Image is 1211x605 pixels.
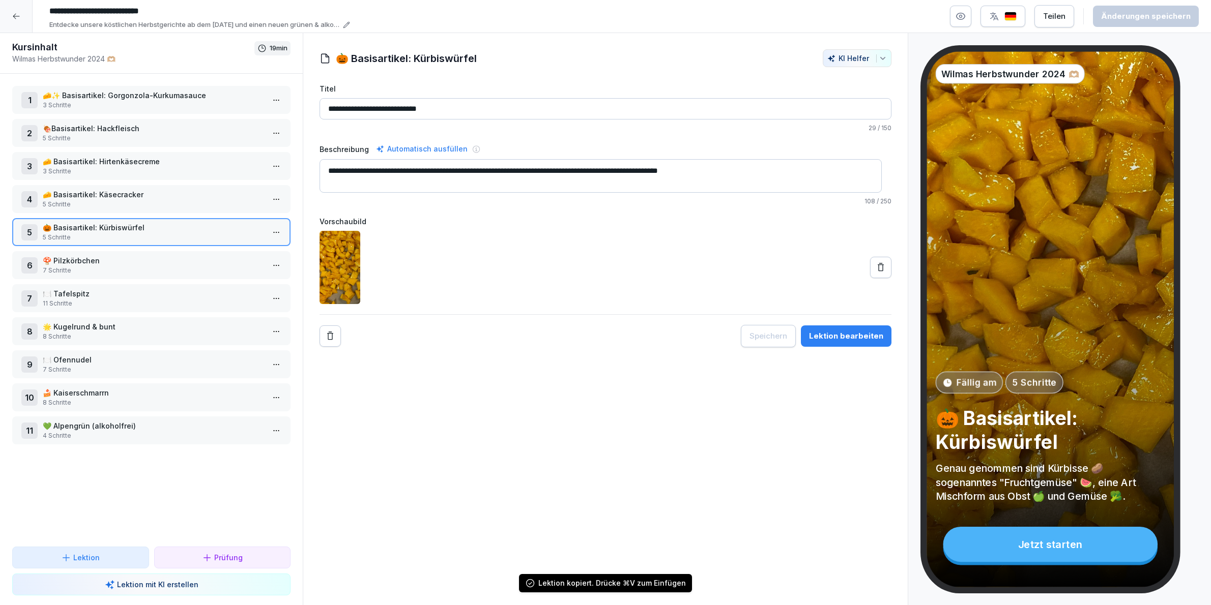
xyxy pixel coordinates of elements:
[43,156,264,167] p: 🧀 Basisartikel: Hirtenkäsecreme
[43,365,264,374] p: 7 Schritte
[320,124,891,133] p: / 150
[1101,11,1191,22] div: Änderungen speichern
[941,67,1079,80] p: Wilmas Herbstwunder 2024 🫶🏼
[374,143,470,155] div: Automatisch ausfüllen
[823,49,891,67] button: KI Helfer
[749,330,787,342] div: Speichern
[43,90,264,101] p: 🧀✨ Basisartikel: Gorgonzola-Kurkumasauce
[43,354,264,365] p: 🍽️ Ofennudel
[320,231,360,304] img: i26r0e6m6qb79q3wv0x8x0u1.png
[43,123,264,134] p: 🍖Basisartikel: Hackfleisch
[827,54,887,63] div: KI Helfer
[809,330,883,342] div: Lektion bearbeiten
[12,218,291,246] div: 5🎃 Basisartikel: Kürbiswürfel5 Schritte
[43,332,264,341] p: 8 Schritte
[43,200,264,209] p: 5 Schritte
[21,323,38,340] div: 8
[12,251,291,279] div: 6🍄 Pilzkörbchen7 Schritte
[43,387,264,398] p: 🍰 Kaiserschmarrn
[869,124,876,132] span: 29
[43,222,264,233] p: 🎃 Basisartikel: Kürbiswürfel
[43,398,264,407] p: 8 Schritte
[864,197,875,205] span: 108
[43,431,264,440] p: 4 Schritte
[1034,5,1074,27] button: Teilen
[43,420,264,431] p: 💚 Alpengrün (alkoholfrei)
[154,547,291,568] button: Prüfung
[12,152,291,180] div: 3🧀 Basisartikel: Hirtenkäsecreme3 Schritte
[936,461,1165,503] p: Genau genommen sind Kürbisse 🥔 sogenanntes "Fruchtgemüse" 🍉, eine Art Mischform aus Obst 🍏 und Ge...
[320,197,891,206] p: / 250
[43,101,264,110] p: 3 Schritte
[1093,6,1199,27] button: Änderungen speichern
[73,552,100,563] p: Lektion
[21,290,38,307] div: 7
[43,167,264,176] p: 3 Schritte
[943,527,1158,562] div: Jetzt starten
[43,266,264,275] p: 7 Schritte
[43,134,264,143] p: 5 Schritte
[12,41,254,53] h1: Kursinhalt
[12,119,291,147] div: 2🍖Basisartikel: Hackfleisch5 Schritte
[741,325,796,347] button: Speichern
[12,573,291,595] button: Lektion mit KI erstellen
[12,416,291,444] div: 11💚 Alpengrün (alkoholfrei)4 Schritte
[320,144,369,155] label: Beschreibung
[1043,11,1065,22] div: Teilen
[538,578,686,588] div: Lektion kopiert. Drücke ⌘V zum Einfügen
[117,579,198,590] p: Lektion mit KI erstellen
[12,383,291,411] div: 10🍰 Kaiserschmarrn8 Schritte
[43,321,264,332] p: 🌟 Kugelrund & bunt
[12,547,149,568] button: Lektion
[320,325,341,347] button: Remove
[801,325,891,347] button: Lektion bearbeiten
[936,406,1165,454] p: 🎃 Basisartikel: Kürbiswürfel
[320,83,891,94] label: Titel
[49,20,340,30] p: Entdecke unsere köstlichen Herbstgerichte ab dem [DATE] und einen neuen grünen & alkoholfreien Dr...
[43,233,264,242] p: 5 Schritte
[214,552,243,563] p: Prüfung
[21,125,38,141] div: 2
[21,191,38,207] div: 4
[21,158,38,174] div: 3
[12,185,291,213] div: 4🧀 Basisartikel: Käsecracker5 Schritte
[43,189,264,200] p: 🧀 Basisartikel: Käsecracker
[21,224,38,240] div: 5
[21,356,38,373] div: 9
[956,376,996,389] p: Fällig am
[12,350,291,378] div: 9🍽️ Ofennudel7 Schritte
[12,86,291,114] div: 1🧀✨ Basisartikel: Gorgonzola-Kurkumasauce3 Schritte
[1004,12,1017,21] img: de.svg
[21,92,38,108] div: 1
[21,389,38,406] div: 10
[21,257,38,274] div: 6
[21,422,38,439] div: 11
[12,317,291,345] div: 8🌟 Kugelrund & bunt8 Schritte
[336,51,477,66] h1: 🎃 Basisartikel: Kürbiswürfel
[12,53,254,64] p: Wilmas Herbstwunder 2024 🫶🏼
[270,43,287,53] p: 19 min
[43,288,264,299] p: 🍽️ Tafelspitz
[12,284,291,312] div: 7🍽️ Tafelspitz11 Schritte
[43,299,264,308] p: 11 Schritte
[320,216,891,227] label: Vorschaubild
[1012,376,1056,389] p: 5 Schritte
[43,255,264,266] p: 🍄 Pilzkörbchen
